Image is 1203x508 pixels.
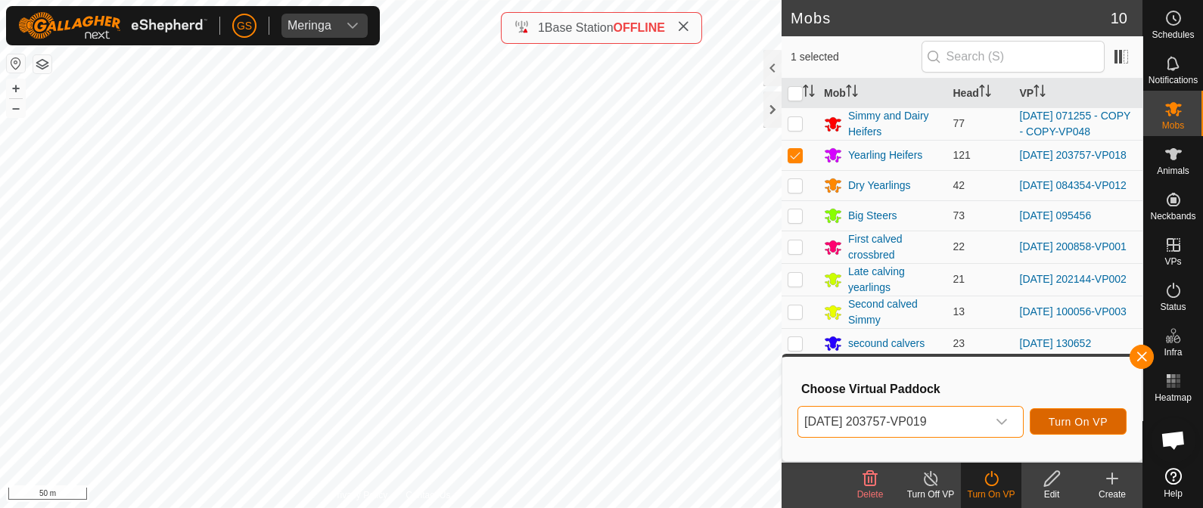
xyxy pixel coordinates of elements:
button: + [7,79,25,98]
a: [DATE] 203757-VP018 [1020,149,1127,161]
a: [DATE] 200858-VP001 [1020,240,1127,252]
div: Turn Off VP [900,488,961,501]
div: Open chat [1151,417,1196,463]
a: [DATE] 084354-VP012 [1020,179,1127,191]
span: 10 [1111,7,1127,29]
span: 21 [953,273,965,285]
span: OFFLINE [614,21,665,34]
h3: Choose Virtual Paddock [801,382,1127,396]
button: Reset Map [7,54,25,73]
span: 77 [953,117,965,129]
div: First calved crossbred [848,231,941,263]
a: [DATE] 100056-VP003 [1020,305,1127,317]
span: Schedules [1152,30,1194,39]
p-sorticon: Activate to sort [1034,87,1046,99]
p-sorticon: Activate to sort [803,87,815,99]
a: Privacy Policy [331,488,387,502]
span: Meringa [281,14,337,38]
div: Create [1082,488,1142,501]
span: Delete [857,489,884,500]
span: 22 [953,240,965,252]
p-sorticon: Activate to sort [846,87,858,99]
span: 1 [538,21,545,34]
div: Dry Yearlings [848,178,911,194]
span: Animals [1157,166,1189,175]
a: Help [1143,462,1203,504]
span: 42 [953,179,965,191]
span: VPs [1164,257,1181,266]
a: Contact Us [406,488,450,502]
span: Notifications [1149,76,1198,85]
p-sorticon: Activate to sort [979,87,991,99]
div: secound calvers [848,336,925,352]
span: Neckbands [1150,212,1195,221]
div: Big Steers [848,208,897,224]
a: [DATE] 130652 [1020,337,1092,349]
div: Second calved Simmy [848,296,941,328]
span: Base Station [545,21,614,34]
div: Simmy and Dairy Heifers [848,108,941,140]
span: 1 selected [791,49,922,65]
a: [DATE] 095456 [1020,209,1092,221]
span: Help [1164,489,1183,498]
span: 73 [953,209,965,221]
span: Heatmap [1155,393,1192,402]
th: Head [947,79,1014,108]
button: – [7,99,25,117]
button: Turn On VP [1030,408,1127,435]
span: 23 [953,337,965,349]
a: [DATE] 071255 - COPY - COPY-VP048 [1020,110,1131,138]
h2: Mobs [791,9,1111,27]
th: Mob [818,79,947,108]
img: Gallagher Logo [18,12,207,39]
span: Status [1160,302,1186,311]
a: [DATE] 202144-VP002 [1020,273,1127,285]
div: Edit [1021,488,1082,501]
div: Meringa [288,20,331,32]
input: Search (S) [922,41,1105,73]
span: Infra [1164,348,1182,357]
div: Turn On VP [961,488,1021,501]
span: GS [237,18,252,34]
span: 13 [953,305,965,317]
div: dropdown trigger [337,14,368,38]
span: Mobs [1162,121,1184,130]
span: 2025-09-02 203757-VP019 [798,407,987,437]
div: dropdown trigger [987,407,1017,437]
div: Yearling Heifers [848,147,922,163]
button: Map Layers [33,55,51,73]
span: Turn On VP [1049,416,1108,428]
th: VP [1014,79,1143,108]
div: Late calving yearlings [848,264,941,296]
span: 121 [953,149,971,161]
